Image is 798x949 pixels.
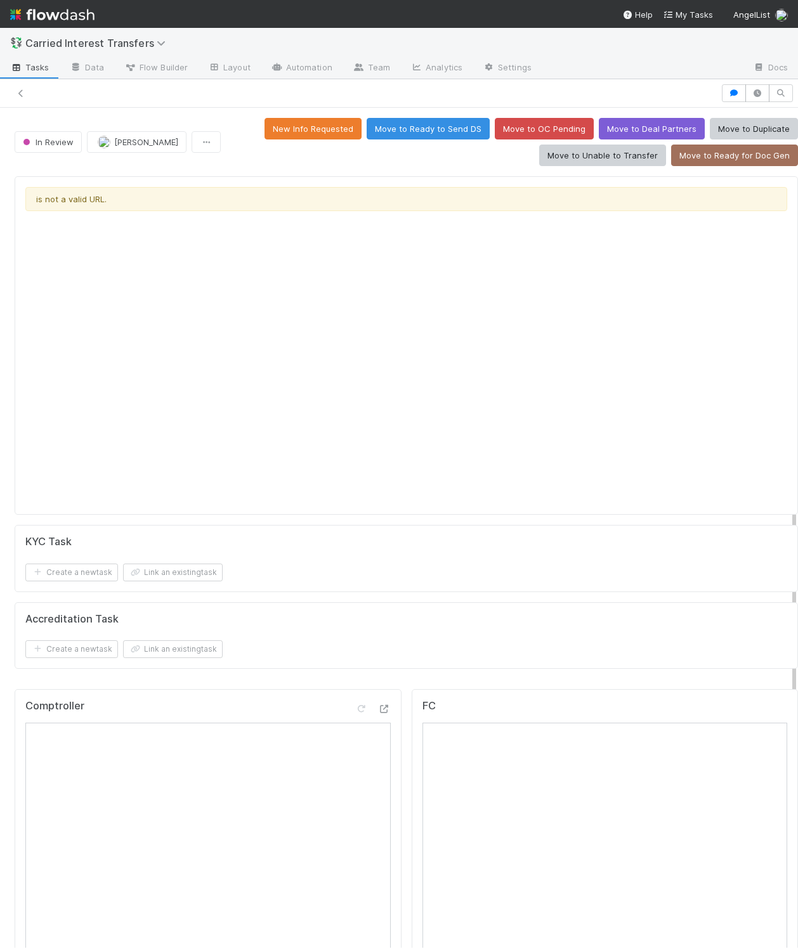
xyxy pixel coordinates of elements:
h5: Comptroller [25,700,84,713]
button: Create a newtask [25,640,118,658]
span: AngelList [733,10,770,20]
span: In Review [20,137,74,147]
a: Team [343,58,400,79]
h5: Accreditation Task [25,613,119,626]
button: Link an existingtask [123,564,223,581]
span: [PERSON_NAME] [114,137,178,147]
button: Move to Ready to Send DS [367,118,490,139]
span: Flow Builder [124,61,188,74]
span: 💱 [10,37,23,48]
img: logo-inverted-e16ddd16eac7371096b0.svg [10,4,95,25]
div: Help [622,8,653,21]
img: avatar_93b89fca-d03a-423a-b274-3dd03f0a621f.png [775,9,788,22]
span: Carried Interest Transfers [25,37,172,49]
button: Move to Duplicate [710,118,798,139]
button: Move to Deal Partners [599,118,705,139]
span: Tasks [10,61,49,74]
a: My Tasks [663,8,713,21]
a: Docs [743,58,798,79]
a: Flow Builder [114,58,198,79]
button: Move to Unable to Transfer [539,145,666,166]
h5: FC [422,700,436,713]
button: In Review [15,131,82,153]
button: [PERSON_NAME] [87,131,186,153]
button: Move to Ready for Doc Gen [671,145,798,166]
img: avatar_93b89fca-d03a-423a-b274-3dd03f0a621f.png [98,136,110,148]
div: is not a valid URL. [25,187,787,211]
a: Settings [473,58,542,79]
a: Automation [261,58,343,79]
button: New Info Requested [265,118,362,139]
h5: KYC Task [25,536,72,548]
span: My Tasks [663,10,713,20]
a: Data [60,58,114,79]
a: Analytics [400,58,473,79]
button: Link an existingtask [123,640,223,658]
button: Create a newtask [25,564,118,581]
a: Layout [198,58,261,79]
button: Move to OC Pending [495,118,594,139]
